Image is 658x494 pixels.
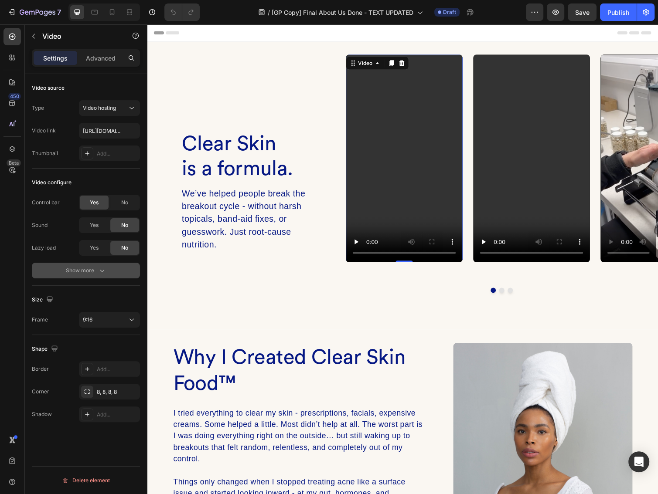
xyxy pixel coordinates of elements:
[27,393,282,449] span: I tried everything to clear my skin - prescriptions, facials, expensive creams. Some helped a lit...
[443,8,456,16] span: Draft
[90,199,99,206] span: Yes
[32,221,48,229] div: Sound
[121,244,128,252] span: No
[83,105,116,111] span: Video hosting
[32,244,56,252] div: Lazy load
[204,31,323,244] video: Video
[79,123,140,139] input: Insert video url here
[164,3,200,21] div: Undo/Redo
[66,266,106,275] div: Show more
[43,54,68,63] p: Settings
[8,93,21,100] div: 450
[464,31,584,244] video: Video
[7,159,21,166] div: Beta
[97,411,138,419] div: Add...
[361,270,366,275] button: Dot
[57,7,61,17] p: 7
[121,221,128,229] span: No
[32,474,140,487] button: Delete element
[42,31,116,41] p: Video
[600,3,637,21] button: Publish
[32,316,48,324] div: Frame
[97,388,138,396] div: 8, 8, 8, 8
[568,3,597,21] button: Save
[32,84,65,92] div: Video source
[32,410,52,418] div: Shadow
[86,54,116,63] p: Advanced
[32,199,60,206] div: Control bar
[97,150,138,158] div: Add...
[147,24,658,494] iframe: Design area
[79,312,140,328] button: 9:16
[575,9,590,16] span: Save
[369,270,375,275] button: Dot
[215,36,232,44] div: Video
[32,149,58,157] div: Thumbnail
[607,8,629,17] div: Publish
[79,100,140,116] button: Video hosting
[32,179,72,186] div: Video configure
[334,31,453,244] video: Video
[32,343,60,355] div: Shape
[83,316,92,323] span: 9:16
[90,244,99,252] span: Yes
[32,388,49,396] div: Corner
[628,451,649,472] div: Open Intercom Messenger
[268,8,270,17] span: /
[97,365,138,373] div: Add...
[32,294,55,306] div: Size
[26,326,283,382] h2: Why I Created Clear Skin Food™
[32,365,49,373] div: Border
[32,127,56,135] div: Video link
[3,3,65,21] button: 7
[32,104,44,112] div: Type
[90,221,99,229] span: Yes
[62,475,110,486] div: Delete element
[32,263,140,278] button: Show more
[272,8,413,17] span: [GP Copy] Final About Us Done - TEXT UPDATED
[121,199,128,206] span: No
[352,270,357,275] button: Dot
